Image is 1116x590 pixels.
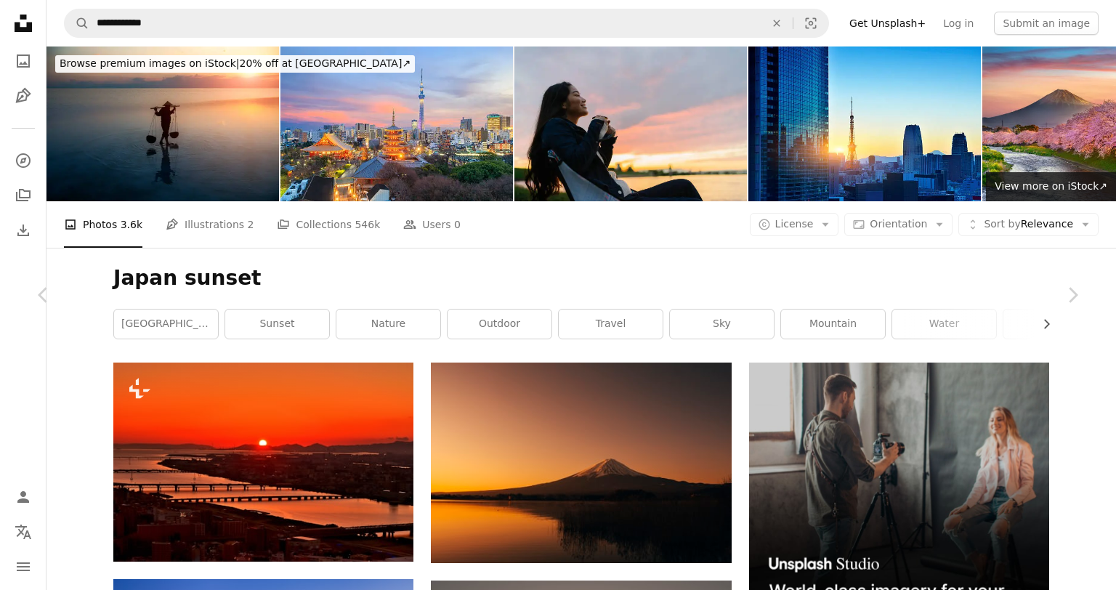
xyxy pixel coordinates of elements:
a: Get Unsplash+ [841,12,934,35]
img: silhouette photography of mountain near lake during dawn [431,363,731,562]
button: Visual search [793,9,828,37]
a: Collections 546k [277,201,380,248]
a: Umeda Sky Building is a very famous tourist spot in Osaka. Many tourists visit. [113,456,413,469]
span: Relevance [984,217,1073,232]
img: Young woman enjoying hot drink in nature during sunset by lake [514,47,747,201]
button: Menu [9,552,38,581]
a: travel [559,310,663,339]
button: Orientation [844,213,953,236]
button: Submit an image [994,12,1099,35]
a: Users 0 [403,201,461,248]
a: silhouette photography of mountain near lake during dawn [431,456,731,469]
a: nature [336,310,440,339]
span: 20% off at [GEOGRAPHIC_DATA] ↗ [60,57,411,69]
form: Find visuals sitewide [64,9,829,38]
button: Language [9,517,38,546]
a: Log in [934,12,982,35]
a: View more on iStock↗ [986,172,1116,201]
a: Next [1029,225,1116,365]
span: View more on iStock ↗ [995,180,1107,192]
a: outdoor [448,310,551,339]
button: License [750,213,839,236]
img: View of Tokyo skyline at sunset [280,47,513,201]
span: Orientation [870,218,927,230]
h1: Japan sunset [113,265,1049,291]
img: Tokyo Tower and Skyscraper [748,47,981,201]
span: 0 [454,217,461,233]
span: 546k [355,217,380,233]
a: sky [670,310,774,339]
span: Browse premium images on iStock | [60,57,239,69]
a: Collections [9,181,38,210]
button: Sort byRelevance [958,213,1099,236]
button: Clear [761,9,793,37]
a: dusk [1003,310,1107,339]
a: Log in / Sign up [9,482,38,512]
a: Illustrations [9,81,38,110]
span: Sort by [984,218,1020,230]
a: Explore [9,146,38,175]
span: 2 [248,217,254,233]
a: Browse premium images on iStock|20% off at [GEOGRAPHIC_DATA]↗ [46,47,424,81]
a: water [892,310,996,339]
a: mountain [781,310,885,339]
a: Photos [9,47,38,76]
img: Farmer carrying baskets on the water. [46,47,279,201]
a: sunset [225,310,329,339]
a: Download History [9,216,38,245]
img: Umeda Sky Building is a very famous tourist spot in Osaka. Many tourists visit. [113,363,413,562]
a: [GEOGRAPHIC_DATA] [114,310,218,339]
span: License [775,218,814,230]
a: Illustrations 2 [166,201,254,248]
button: Search Unsplash [65,9,89,37]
